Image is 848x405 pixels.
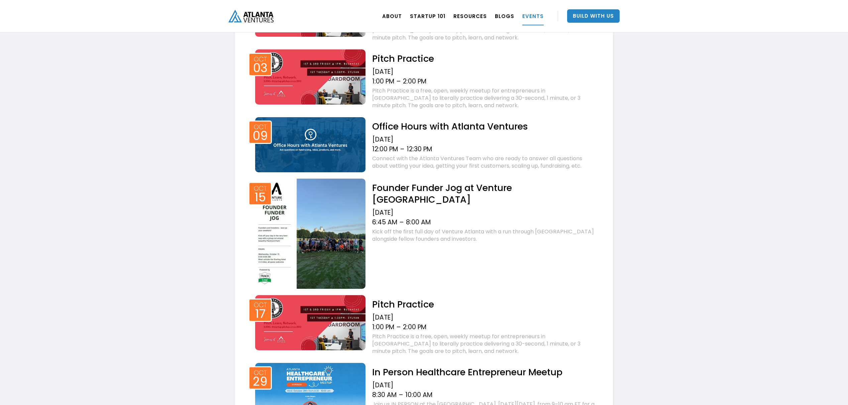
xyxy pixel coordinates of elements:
img: Event thumb [255,117,365,172]
div: – [400,145,404,153]
div: 10:00 AM [405,391,432,399]
a: RESOURCES [453,7,487,25]
a: Event thumbOct03Pitch Practice[DATE]1:00 PM–2:00 PMPitch Practice is a free, open, weekly meetup ... [252,48,596,111]
div: [DATE] [372,209,596,217]
div: 2:00 PM [403,323,426,331]
div: [DATE] [372,68,596,76]
img: Event thumb [255,295,365,350]
a: Event thumbOct17Pitch Practice[DATE]1:00 PM–2:00 PMPitch Practice is a free, open, weekly meetup ... [252,293,596,357]
div: – [397,323,401,331]
div: – [400,218,404,226]
a: BLOGS [495,7,514,25]
div: Oct [254,185,267,192]
div: – [397,77,401,85]
div: 1:00 PM [372,323,394,331]
div: 03 [253,63,268,73]
div: Oct [254,124,267,130]
div: [DATE] [372,381,596,389]
div: [DATE] [372,314,596,322]
a: Startup 101 [410,7,445,25]
a: Event thumbOct15Founder Funder Jog at Venture [GEOGRAPHIC_DATA][DATE]6:45 AM–8:00 AMKick off the ... [252,177,596,289]
div: 8:30 AM [372,391,397,399]
h2: In Person Healthcare Entrepreneur Meetup [372,366,596,378]
a: Build With Us [567,9,620,23]
div: 12:30 PM [407,145,432,153]
img: Event thumb [255,49,365,105]
img: Event thumb [255,179,365,289]
h2: Pitch Practice [372,53,596,64]
div: Oct [254,370,267,376]
div: 1:00 PM [372,77,394,85]
a: Event thumbOct09Office Hours with Atlanta Ventures[DATE]12:00 PM–12:30 PMConnect with the Atlanta... [252,116,596,172]
div: Connect with the Atlanta Ventures Team who are ready to answer all questions about vetting your i... [372,155,596,170]
h2: Pitch Practice [372,298,596,310]
div: [DATE] [372,136,596,144]
div: – [399,391,403,399]
div: 2:00 PM [403,77,426,85]
div: 15 [254,192,266,202]
div: 09 [253,131,268,141]
div: Oct [254,56,267,62]
div: 6:45 AM [372,218,397,226]
a: ABOUT [382,7,402,25]
a: EVENTS [522,7,544,25]
div: Pitch Practice is a free, open, weekly meetup for entrepreneurs in [GEOGRAPHIC_DATA] to literally... [372,87,596,109]
div: Oct [254,302,267,308]
div: 29 [253,377,268,387]
div: 8:00 AM [406,218,431,226]
div: 17 [255,309,266,319]
div: 12:00 PM [372,145,398,153]
div: Pitch Practice is a free, open, weekly meetup for entrepreneurs in [GEOGRAPHIC_DATA] to literally... [372,333,596,355]
div: Kick off the first full day of Venture Atlanta with a run through [GEOGRAPHIC_DATA] alongside fel... [372,228,596,243]
h2: Founder Funder Jog at Venture [GEOGRAPHIC_DATA] [372,182,596,205]
h2: Office Hours with Atlanta Ventures [372,121,596,132]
